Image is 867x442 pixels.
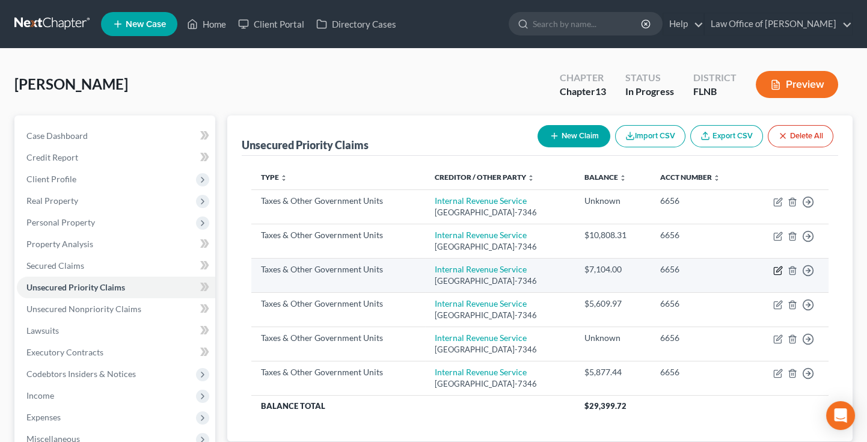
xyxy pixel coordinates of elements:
a: Creditor / Other Party unfold_more [435,173,535,182]
a: Export CSV [690,125,763,147]
a: Type unfold_more [261,173,287,182]
span: 13 [595,85,606,97]
a: Unsecured Nonpriority Claims [17,298,215,320]
a: Balance unfold_more [584,173,627,182]
span: Executory Contracts [26,347,103,357]
span: Unsecured Priority Claims [26,282,125,292]
span: Lawsuits [26,325,59,336]
a: Home [181,13,232,35]
div: [GEOGRAPHIC_DATA]-7346 [435,344,565,355]
div: Taxes & Other Government Units [261,195,416,207]
a: Internal Revenue Service [435,195,527,206]
div: $7,104.00 [584,263,641,275]
div: 6656 [660,366,739,378]
span: New Case [126,20,166,29]
span: Property Analysis [26,239,93,249]
div: $5,609.97 [584,298,641,310]
span: Credit Report [26,152,78,162]
div: FLNB [693,85,737,99]
a: Directory Cases [310,13,402,35]
div: [GEOGRAPHIC_DATA]-7346 [435,241,565,253]
button: Import CSV [615,125,685,147]
span: Secured Claims [26,260,84,271]
a: Executory Contracts [17,342,215,363]
a: Case Dashboard [17,125,215,147]
a: Help [663,13,703,35]
div: Taxes & Other Government Units [261,366,416,378]
a: Internal Revenue Service [435,264,527,274]
a: Lawsuits [17,320,215,342]
div: [GEOGRAPHIC_DATA]-7346 [435,275,565,287]
span: Codebtors Insiders & Notices [26,369,136,379]
a: Client Portal [232,13,310,35]
a: Secured Claims [17,255,215,277]
div: Open Intercom Messenger [826,401,855,430]
div: 6656 [660,229,739,241]
div: Unsecured Priority Claims [242,138,369,152]
span: $29,399.72 [584,401,627,411]
a: Unsecured Priority Claims [17,277,215,298]
button: New Claim [538,125,610,147]
span: Unsecured Nonpriority Claims [26,304,141,314]
i: unfold_more [527,174,535,182]
div: Chapter [560,71,606,85]
span: Real Property [26,195,78,206]
a: Internal Revenue Service [435,333,527,343]
div: Unknown [584,195,641,207]
div: [GEOGRAPHIC_DATA]-7346 [435,378,565,390]
span: Expenses [26,412,61,422]
span: Client Profile [26,174,76,184]
input: Search by name... [533,13,643,35]
div: Taxes & Other Government Units [261,298,416,310]
a: Law Office of [PERSON_NAME] [705,13,852,35]
div: Status [625,71,674,85]
a: Property Analysis [17,233,215,255]
div: [GEOGRAPHIC_DATA]-7346 [435,207,565,218]
div: Taxes & Other Government Units [261,263,416,275]
div: Taxes & Other Government Units [261,332,416,344]
i: unfold_more [280,174,287,182]
div: $5,877.44 [584,366,641,378]
a: Internal Revenue Service [435,367,527,377]
div: $10,808.31 [584,229,641,241]
span: [PERSON_NAME] [14,75,128,93]
span: Personal Property [26,217,95,227]
a: Credit Report [17,147,215,168]
div: 6656 [660,298,739,310]
button: Delete All [768,125,833,147]
div: 6656 [660,195,739,207]
div: Taxes & Other Government Units [261,229,416,241]
div: District [693,71,737,85]
a: Acct Number unfold_more [660,173,720,182]
div: 6656 [660,263,739,275]
div: 6656 [660,332,739,344]
i: unfold_more [619,174,627,182]
a: Internal Revenue Service [435,230,527,240]
div: [GEOGRAPHIC_DATA]-7346 [435,310,565,321]
button: Preview [756,71,838,98]
i: unfold_more [713,174,720,182]
span: Income [26,390,54,401]
div: In Progress [625,85,674,99]
a: Internal Revenue Service [435,298,527,308]
div: Unknown [584,332,641,344]
th: Balance Total [251,395,575,417]
div: Chapter [560,85,606,99]
span: Case Dashboard [26,130,88,141]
